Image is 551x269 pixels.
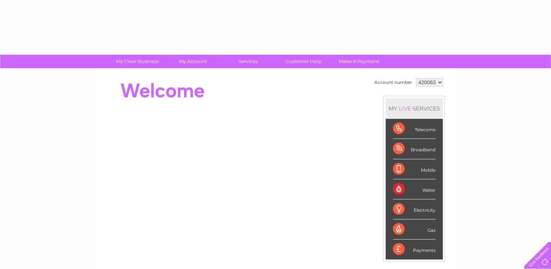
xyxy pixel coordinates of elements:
[393,219,436,239] div: Gas
[393,139,436,159] div: Broadband
[329,55,389,68] a: Make A Payment
[393,199,436,219] div: Electricity
[218,55,278,68] a: Services
[397,105,413,112] div: LIVE
[107,55,168,68] a: My Clear Business
[393,159,436,179] div: Mobile
[273,55,334,68] a: Customer Help
[373,76,414,89] td: Account number
[386,98,443,119] div: MY SERVICES
[393,239,436,259] div: Payments
[163,55,223,68] a: My Account
[393,119,436,139] div: Telecoms
[393,179,436,199] div: Water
